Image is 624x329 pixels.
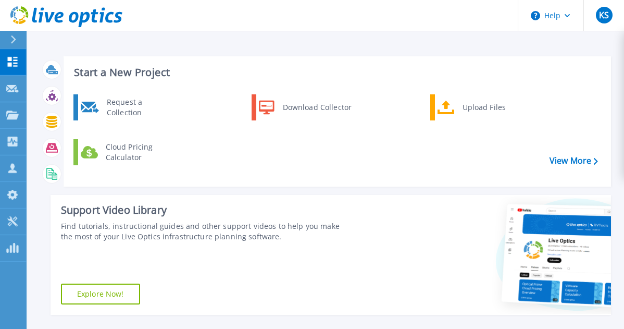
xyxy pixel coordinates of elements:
div: Download Collector [278,97,356,118]
a: Download Collector [252,94,358,120]
span: KS [599,11,609,19]
div: Request a Collection [102,97,178,118]
div: Upload Files [457,97,534,118]
h3: Start a New Project [74,67,597,78]
a: View More [550,156,598,166]
a: Upload Files [430,94,537,120]
div: Support Video Library [61,203,352,217]
a: Request a Collection [73,94,180,120]
div: Find tutorials, instructional guides and other support videos to help you make the most of your L... [61,221,352,242]
a: Cloud Pricing Calculator [73,139,180,165]
a: Explore Now! [61,284,140,304]
div: Cloud Pricing Calculator [101,142,178,163]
